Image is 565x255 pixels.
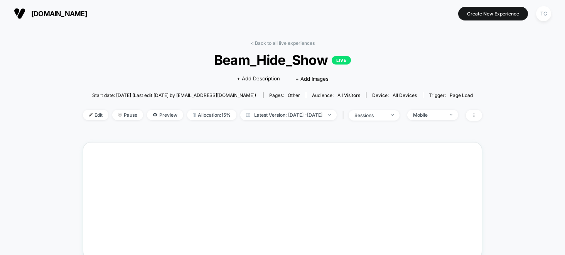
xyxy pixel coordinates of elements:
span: + Add Description [237,75,280,83]
button: Create New Experience [458,7,528,20]
img: Visually logo [14,8,25,19]
span: Allocation: 15% [187,110,236,120]
img: end [391,114,394,116]
span: + Add Images [295,76,329,82]
button: [DOMAIN_NAME] [12,7,89,20]
span: Page Load [450,92,473,98]
span: All Visitors [337,92,360,98]
span: Pause [112,110,143,120]
div: Trigger: [429,92,473,98]
div: Pages: [269,92,300,98]
img: end [118,113,122,117]
div: sessions [354,112,385,118]
div: TC [536,6,551,21]
img: end [450,114,452,116]
img: calendar [246,113,250,117]
a: < Back to all live experiences [251,40,315,46]
p: LIVE [332,56,351,65]
div: Mobile [413,112,444,118]
img: edit [89,113,93,117]
img: end [328,114,331,116]
span: | [341,110,349,121]
span: Preview [147,110,183,120]
span: Beam_Hide_Show [103,52,462,68]
span: all devices [393,92,417,98]
span: [DOMAIN_NAME] [31,10,87,18]
button: TC [534,6,553,22]
span: Edit [83,110,108,120]
span: Device: [366,92,423,98]
span: Latest Version: [DATE] - [DATE] [240,110,337,120]
span: Start date: [DATE] (Last edit [DATE] by [EMAIL_ADDRESS][DOMAIN_NAME]) [92,92,256,98]
div: Audience: [312,92,360,98]
img: rebalance [193,113,196,117]
span: other [288,92,300,98]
